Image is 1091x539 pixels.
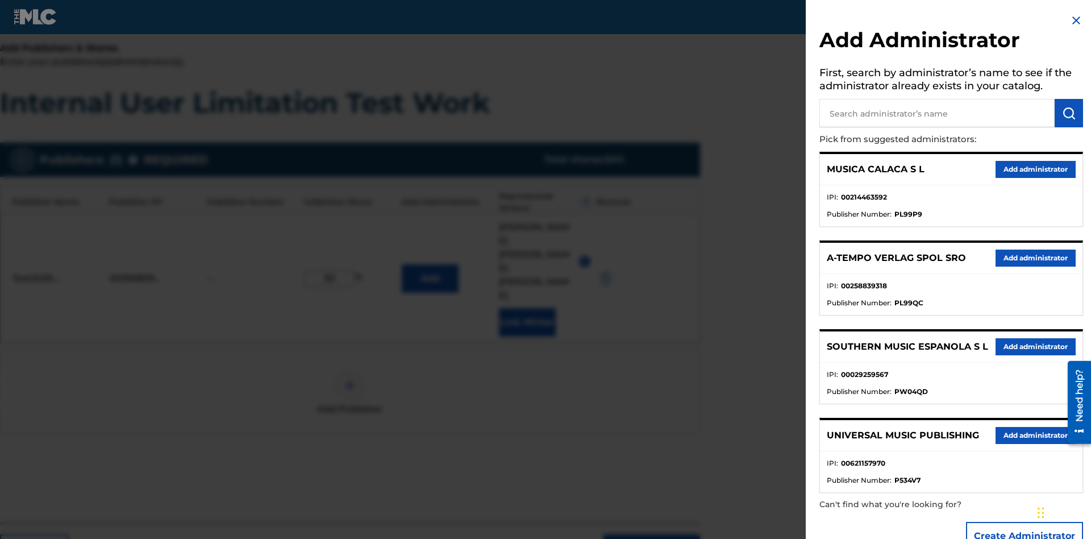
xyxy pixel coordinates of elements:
[1038,496,1044,530] div: Drag
[894,387,928,397] strong: PW04QD
[827,340,988,354] p: SOUTHERN MUSIC ESPANOLA S L
[827,387,892,397] span: Publisher Number :
[1034,484,1091,539] iframe: Chat Widget
[819,27,1083,56] h2: Add Administrator
[827,251,966,265] p: A-TEMPO VERLAG SPOL SRO
[819,493,1018,516] p: Can't find what you're looking for?
[996,161,1076,178] button: Add administrator
[841,458,885,468] strong: 00621157970
[1059,356,1091,450] iframe: Resource Center
[14,9,57,25] img: MLC Logo
[841,281,887,291] strong: 00258839318
[996,250,1076,267] button: Add administrator
[894,475,921,486] strong: P534V7
[827,163,925,176] p: MUSICA CALACA S L
[1062,106,1076,120] img: Search Works
[996,338,1076,355] button: Add administrator
[827,429,979,442] p: UNIVERSAL MUSIC PUBLISHING
[827,281,838,291] span: IPI :
[827,192,838,202] span: IPI :
[996,427,1076,444] button: Add administrator
[894,209,922,219] strong: PL99P9
[841,192,887,202] strong: 00214463592
[819,63,1083,99] h5: First, search by administrator’s name to see if the administrator already exists in your catalog.
[827,370,838,380] span: IPI :
[827,475,892,486] span: Publisher Number :
[819,99,1055,127] input: Search administrator’s name
[827,458,838,468] span: IPI :
[827,298,892,308] span: Publisher Number :
[827,209,892,219] span: Publisher Number :
[819,127,1018,152] p: Pick from suggested administrators:
[841,370,888,380] strong: 00029259567
[894,298,923,308] strong: PL99QC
